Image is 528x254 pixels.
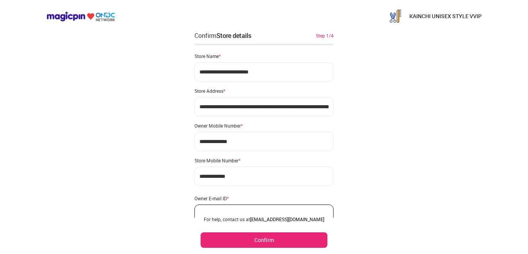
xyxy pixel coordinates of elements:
[194,53,334,59] div: Store Name
[194,31,251,40] div: Confirm
[316,32,334,39] div: Step 1/4
[250,216,324,222] a: [EMAIL_ADDRESS][DOMAIN_NAME]
[194,123,334,129] div: Owner Mobile Number
[201,232,327,248] button: Confirm
[216,31,251,40] div: Store details
[409,12,482,20] p: KAINCHI UNISEX STYLE VVIP
[46,11,115,22] img: ondc-logo-new-small.8a59708e.svg
[388,9,403,24] img: bw_xX0sJp4QnnUQd6Tb7eyzPr3_CXVRI74O9bB8UmVCCC3mSVTEo_oqYDUTGehJpCehqD_faC2JJfTyTeX4--IwoIyY
[201,216,327,222] div: For help, contact us at
[194,88,334,94] div: Store Address
[194,195,334,201] div: Owner E-mail ID
[194,157,334,164] div: Store Mobile Number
